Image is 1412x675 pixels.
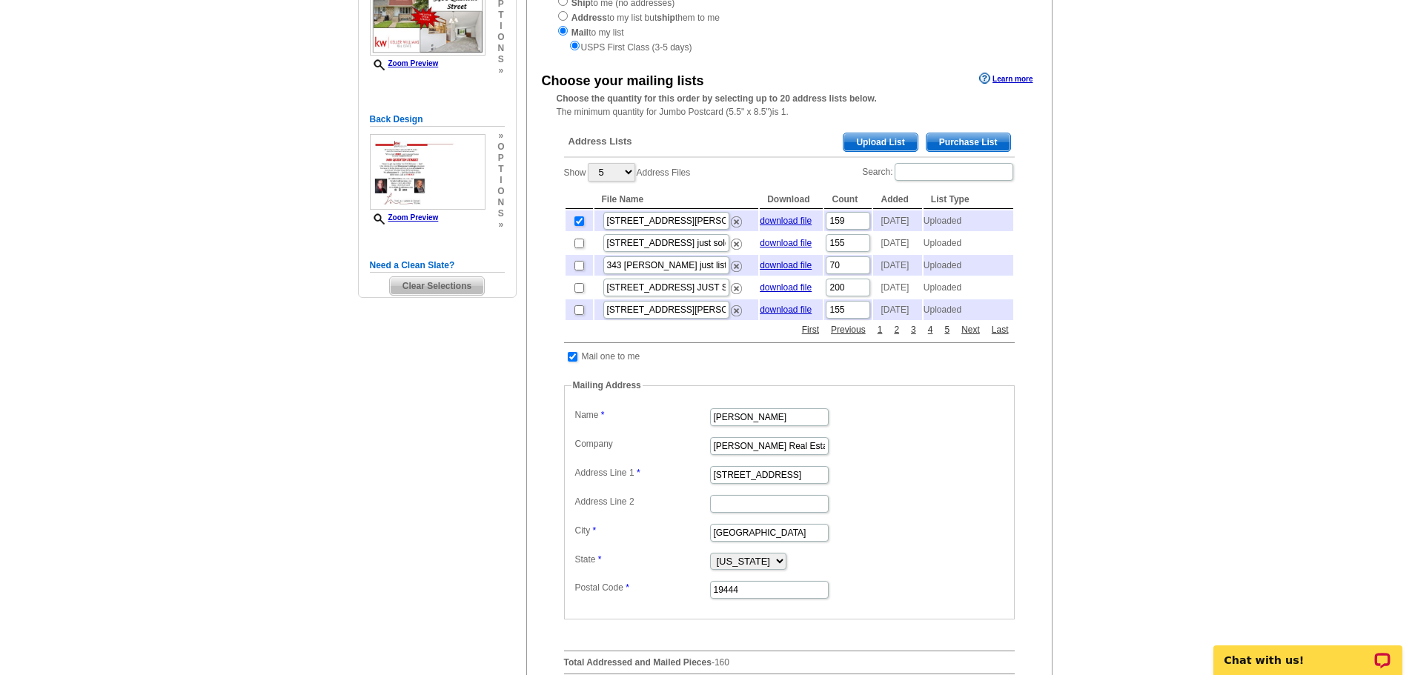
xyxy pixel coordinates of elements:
[873,255,921,276] td: [DATE]
[581,349,641,364] td: Mail one to me
[497,164,504,175] span: t
[370,134,485,210] img: small-thumb.jpg
[575,466,709,479] label: Address Line 1
[760,282,812,293] a: download file
[569,135,632,148] span: Address Lists
[731,239,742,250] img: delete.png
[924,323,937,336] a: 4
[497,142,504,153] span: o
[798,323,823,336] a: First
[575,408,709,422] label: Name
[760,190,823,209] th: Download
[890,323,903,336] a: 2
[497,186,504,197] span: o
[824,190,872,209] th: Count
[497,130,504,142] span: »
[571,13,607,23] strong: Address
[564,657,712,668] strong: Total Addressed and Mailed Pieces
[575,437,709,450] label: Company
[564,162,691,183] label: Show Address Files
[862,162,1014,182] label: Search:
[979,73,1033,84] a: Learn more
[497,32,504,43] span: o
[924,190,1013,209] th: List Type
[873,277,921,298] td: [DATE]
[731,283,742,294] img: delete.png
[571,27,589,38] strong: Mail
[715,657,729,668] span: 160
[924,233,1013,253] td: Uploaded
[594,190,759,209] th: File Name
[497,219,504,230] span: »
[575,495,709,508] label: Address Line 2
[527,92,1052,119] div: The minimum quantity for Jumbo Postcard (5.5" x 8.5")is 1.
[497,43,504,54] span: n
[873,299,921,320] td: [DATE]
[370,113,505,127] h5: Back Design
[588,163,635,182] select: ShowAddress Files
[731,261,742,272] img: delete.png
[827,323,869,336] a: Previous
[657,13,675,23] strong: ship
[988,323,1012,336] a: Last
[571,379,643,392] legend: Mailing Address
[924,277,1013,298] td: Uploaded
[390,277,484,295] span: Clear Selections
[874,323,886,336] a: 1
[924,210,1013,231] td: Uploaded
[557,39,1022,54] div: USPS First Class (3-5 days)
[731,236,742,246] a: Remove this list
[924,299,1013,320] td: Uploaded
[575,581,709,594] label: Postal Code
[575,553,709,566] label: State
[731,280,742,290] a: Remove this list
[760,305,812,315] a: download file
[731,302,742,313] a: Remove this list
[873,210,921,231] td: [DATE]
[497,54,504,65] span: s
[731,213,742,224] a: Remove this list
[731,258,742,268] a: Remove this list
[370,259,505,273] h5: Need a Clean Slate?
[760,260,812,270] a: download file
[370,213,439,222] a: Zoom Preview
[731,305,742,316] img: delete.png
[575,524,709,537] label: City
[760,238,812,248] a: download file
[895,163,1013,181] input: Search:
[958,323,984,336] a: Next
[497,208,504,219] span: s
[497,153,504,164] span: p
[873,233,921,253] td: [DATE]
[542,71,704,91] div: Choose your mailing lists
[731,216,742,227] img: delete.png
[907,323,920,336] a: 3
[924,255,1013,276] td: Uploaded
[497,65,504,76] span: »
[557,93,877,104] strong: Choose the quantity for this order by selecting up to 20 address lists below.
[497,10,504,21] span: t
[497,175,504,186] span: i
[927,133,1010,151] span: Purchase List
[941,323,953,336] a: 5
[497,197,504,208] span: n
[873,190,921,209] th: Added
[370,59,439,67] a: Zoom Preview
[1204,628,1412,675] iframe: LiveChat chat widget
[843,133,917,151] span: Upload List
[497,21,504,32] span: i
[760,216,812,226] a: download file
